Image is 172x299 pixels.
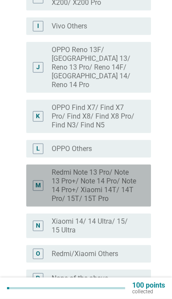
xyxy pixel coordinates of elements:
[36,221,40,230] div: N
[36,63,40,72] div: J
[52,274,108,283] label: None of the above
[36,249,40,258] div: O
[36,112,40,121] div: K
[132,282,165,288] p: 100 points
[35,181,41,190] div: M
[36,274,40,283] div: P
[52,168,137,203] label: Redmi Note 13 Pro/ Note 13 Pro+/ Note 14 Pro/ Note 14 Pro+/ Xiaomi 14T/ 14T Pro/ 15T/ 15T Pro
[52,217,137,235] label: Xiaomi 14/ 14 Ultra/ 15/ 15 Ultra
[36,144,40,153] div: L
[52,103,137,130] label: OPPO Find X7/ Find X7 Pro/ Find X8/ Find X8 Pro/ Find N3/ Find N5
[37,21,39,31] div: I
[132,288,165,295] p: collected
[52,46,137,89] label: OPPO Reno 13F/ [GEOGRAPHIC_DATA] 13/ Reno 13 Pro/ Reno 14F/ [GEOGRAPHIC_DATA] 14/ Reno 14 Pro
[52,250,118,258] label: Redmi/Xiaomi Others
[52,144,92,153] label: OPPO Others
[52,22,87,31] label: Vivo Others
